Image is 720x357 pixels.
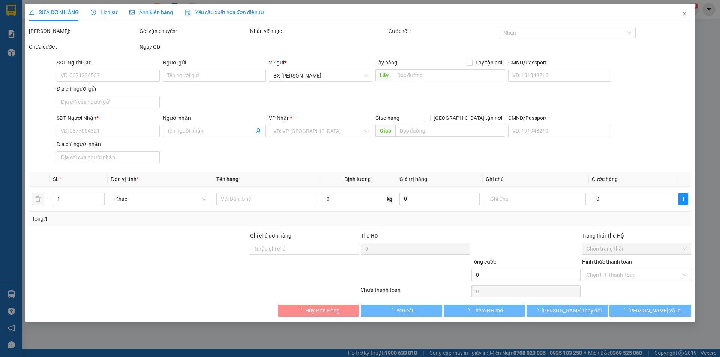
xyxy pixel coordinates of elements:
span: kg [386,193,393,205]
div: Địa chỉ người nhận [57,140,160,148]
button: delete [32,193,44,205]
div: Chưa cước : [29,43,138,51]
button: [PERSON_NAME] thay đổi [526,305,608,317]
span: loading [388,308,396,313]
div: SĐT Người Gửi [57,58,160,67]
div: CMND/Passport [508,114,611,122]
span: close [681,11,687,17]
th: Ghi chú [483,172,589,187]
span: [PERSON_NAME] và In [628,306,681,315]
span: SL [53,176,59,182]
span: [GEOGRAPHIC_DATA] tận nơi [430,114,505,122]
span: edit [29,10,34,15]
span: Yêu cầu xuất hóa đơn điện tử [185,9,264,15]
span: loading [297,308,305,313]
span: picture [129,10,135,15]
button: [PERSON_NAME] và In [610,305,691,317]
input: Dọc đường [393,69,505,81]
span: Lấy hàng [375,60,397,66]
div: Địa chỉ người gửi [57,85,160,93]
span: Ảnh kiện hàng [129,9,173,15]
div: Gói vận chuyển: [139,27,249,35]
span: Khác [115,193,206,205]
input: Địa chỉ của người nhận [57,151,160,163]
div: Ngày GD: [139,43,249,51]
span: Hủy Đơn Hàng [305,306,340,315]
span: Tên hàng [216,176,238,182]
span: Thêm ĐH mới [472,306,504,315]
span: Chọn trạng thái [586,243,687,254]
span: SỬA ĐƠN HÀNG [29,9,79,15]
input: VD: Bàn, Ghế [216,193,316,205]
input: Ghi chú đơn hàng [250,243,359,255]
span: Cước hàng [592,176,618,182]
button: Hủy Đơn Hàng [278,305,359,317]
div: VP gửi [269,58,372,67]
span: Định lượng [345,176,371,182]
span: loading [464,308,472,313]
img: icon [185,10,191,16]
span: Giao [375,125,395,137]
span: loading [533,308,541,313]
div: SĐT Người Nhận [57,114,160,122]
span: plus [679,196,688,202]
div: Chưa thanh toán [360,286,471,299]
span: [PERSON_NAME] thay đổi [541,306,601,315]
span: user-add [256,128,262,134]
input: Dọc đường [395,125,505,137]
span: Giá trị hàng [399,176,427,182]
span: Tổng cước [471,259,496,265]
span: Lấy tận nơi [472,58,505,67]
label: Ghi chú đơn hàng [250,233,291,239]
span: Yêu cầu [396,306,415,315]
span: Thu Hộ [361,233,378,239]
div: Người nhận [163,114,266,122]
button: plus [678,193,688,205]
div: Cước rồi : [388,27,498,35]
span: Lấy [375,69,393,81]
span: clock-circle [91,10,96,15]
input: Địa chỉ của người gửi [57,96,160,108]
div: CMND/Passport [508,58,611,67]
div: Người gửi [163,58,266,67]
div: Trạng thái Thu Hộ [582,232,691,240]
span: Đơn vị tính [111,176,139,182]
span: Lịch sử [91,9,117,15]
input: Ghi Chú [486,193,586,205]
button: Yêu cầu [361,305,442,317]
span: VP Nhận [269,115,290,121]
label: Hình thức thanh toán [582,259,632,265]
span: loading [620,308,628,313]
div: Nhân viên tạo: [250,27,387,35]
div: Tổng: 1 [32,215,278,223]
span: BX Cao Lãnh [274,70,368,81]
button: Thêm ĐH mới [444,305,525,317]
div: [PERSON_NAME]: [29,27,138,35]
span: Giao hàng [375,115,399,121]
button: Close [674,4,695,25]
